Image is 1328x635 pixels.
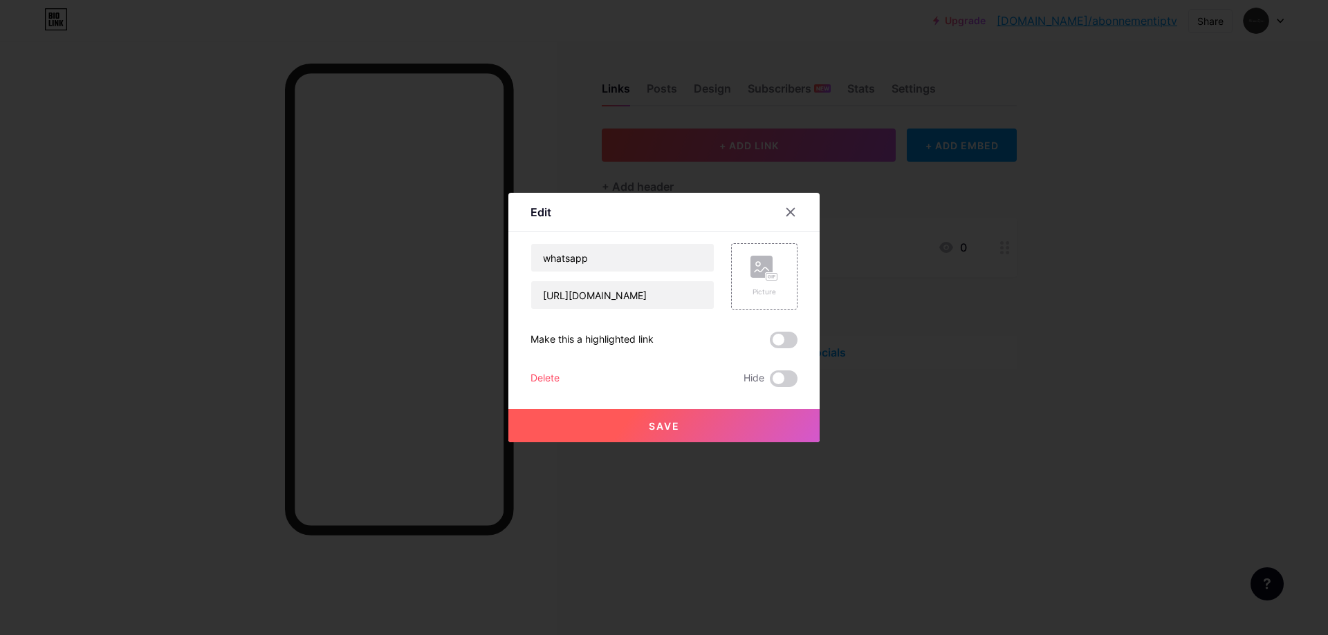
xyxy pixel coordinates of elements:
input: Title [531,244,714,272]
div: Edit [531,204,551,220]
button: Save [508,409,820,442]
span: Hide [744,370,764,387]
div: Picture [750,287,778,297]
input: URL [531,281,714,309]
div: Make this a highlighted link [531,332,654,348]
span: Save [649,420,680,432]
div: Delete [531,370,560,387]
